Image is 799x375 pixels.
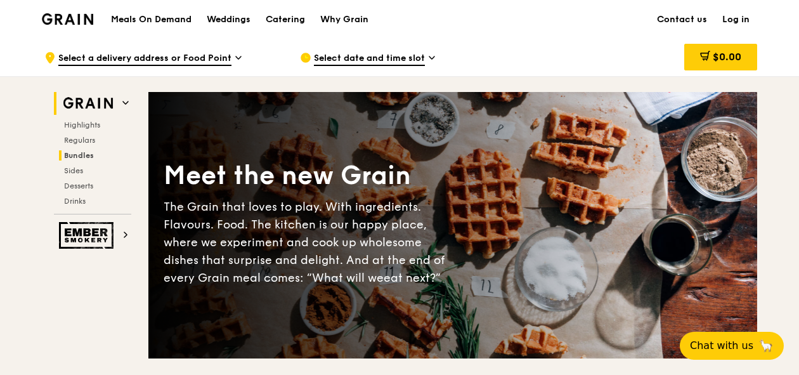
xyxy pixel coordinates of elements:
img: Grain web logo [59,92,117,115]
div: Catering [266,1,305,39]
h1: Meals On Demand [111,13,192,26]
span: Desserts [64,181,93,190]
div: The Grain that loves to play. With ingredients. Flavours. Food. The kitchen is our happy place, w... [164,198,453,287]
button: Chat with us🦙 [680,332,784,360]
span: Highlights [64,121,100,129]
a: Log in [715,1,757,39]
span: eat next?” [384,271,441,285]
span: Drinks [64,197,86,206]
span: Sides [64,166,83,175]
img: Grain [42,13,93,25]
div: Weddings [207,1,250,39]
span: 🦙 [758,338,774,353]
a: Catering [258,1,313,39]
div: Why Grain [320,1,368,39]
span: Regulars [64,136,95,145]
a: Weddings [199,1,258,39]
div: Meet the new Grain [164,159,453,193]
span: Bundles [64,151,94,160]
span: $0.00 [713,51,741,63]
span: Select date and time slot [314,52,425,66]
span: Chat with us [690,338,753,353]
a: Why Grain [313,1,376,39]
span: Select a delivery address or Food Point [58,52,231,66]
a: Contact us [649,1,715,39]
img: Ember Smokery web logo [59,222,117,249]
